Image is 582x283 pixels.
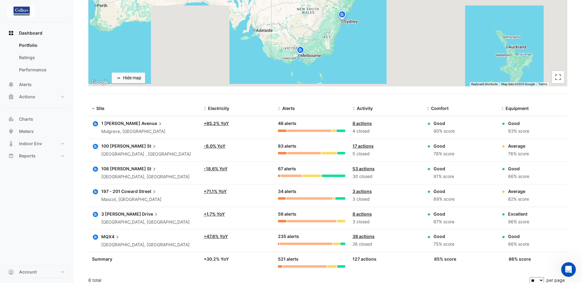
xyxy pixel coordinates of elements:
span: Charts [19,116,33,122]
button: Charts [5,113,69,125]
a: Terms (opens in new tab) [538,82,547,86]
div: 521 alerts [278,256,345,263]
div: Average [508,143,529,149]
div: Good [508,120,529,126]
app-icon: Actions [8,94,14,100]
span: Account [19,269,37,275]
a: 8 actions [353,211,372,217]
a: 3 actions [353,189,372,194]
span: 3 [PERSON_NAME] [101,211,141,217]
img: Google [90,78,110,86]
span: Site [96,106,104,111]
span: Meters [19,128,34,134]
span: Alerts [19,81,32,88]
span: Electricity [208,106,229,111]
span: Avenue [141,120,163,127]
div: 83 alerts [278,143,345,150]
div: [GEOGRAPHIC_DATA], [GEOGRAPHIC_DATA] [101,241,190,248]
div: 75% score [434,241,454,248]
a: -18.6% YoY [204,166,228,171]
span: Street [139,188,157,195]
div: Good [434,165,454,172]
div: 235 alerts [278,233,345,240]
span: Drive [142,211,159,217]
app-icon: Dashboard [8,30,14,36]
app-icon: Charts [8,116,14,122]
div: Good [434,211,454,217]
span: Comfort [431,106,449,111]
button: Reports [5,150,69,162]
div: Good [434,120,455,126]
span: St [147,143,157,149]
div: 86% score [509,256,531,262]
div: [GEOGRAPHIC_DATA], [GEOGRAPHIC_DATA] [101,219,190,226]
span: MQX4 [101,233,121,240]
div: [GEOGRAPHIC_DATA], [GEOGRAPHIC_DATA] [101,173,190,180]
div: 34 alerts [278,188,345,195]
span: 197 - 201 Coward [101,189,138,194]
iframe: Intercom live chat [561,262,576,277]
a: +85.2% YoY [204,121,229,126]
span: 108 [PERSON_NAME] [101,166,146,171]
a: Performance [14,64,69,76]
div: 78% score [434,150,454,157]
a: -6.0% YoY [204,143,225,149]
div: Good [434,233,454,240]
div: [GEOGRAPHIC_DATA] , [GEOGRAPHIC_DATA] [101,151,191,158]
div: Hide map [123,75,141,81]
span: Dashboard [19,30,42,36]
div: 90% score [434,128,455,135]
img: Company Logo [7,5,35,17]
div: 5 closed [353,150,419,157]
button: Account [5,266,69,278]
a: Open this area in Google Maps (opens a new window) [90,78,110,86]
span: Activity [357,106,373,111]
button: Hide map [112,73,145,83]
button: Actions [5,91,69,103]
a: +1.7% YoY [204,211,225,217]
a: 53 actions [353,166,375,171]
a: Ratings [14,51,69,64]
div: 3 closed [353,218,419,225]
span: Actions [19,94,35,100]
span: St [147,165,157,172]
a: +71.1% YoY [204,189,227,194]
button: Alerts [5,78,69,91]
span: Summary [92,256,112,262]
app-icon: Reports [8,153,14,159]
div: 3 closed [353,196,419,203]
div: Excellent [508,211,529,217]
button: Toggle fullscreen view [552,71,564,83]
div: 30 closed [353,173,419,180]
span: Indoor Env [19,141,42,147]
div: 56 alerts [278,211,345,218]
div: 127 actions [353,256,419,262]
span: 1 [PERSON_NAME] [101,121,141,126]
app-icon: Meters [8,128,14,134]
div: Mulgrave, [GEOGRAPHIC_DATA] [101,128,165,135]
button: Keyboard shortcuts [471,82,498,86]
a: 17 actions [353,143,374,149]
app-icon: Indoor Env [8,141,14,147]
img: site-pin.svg [337,11,347,22]
div: 86% score [508,241,529,248]
div: Good [508,165,529,172]
div: 87% score [434,218,454,225]
span: per page [546,277,565,283]
span: 100 [PERSON_NAME] [101,143,146,149]
div: 93% score [508,128,529,135]
app-icon: Alerts [8,81,14,88]
span: Reports [19,153,36,159]
div: 96% score [508,218,529,225]
div: Good [508,233,529,240]
a: Portfolio [14,39,69,51]
a: 8 actions [353,121,372,126]
div: Mascot, [GEOGRAPHIC_DATA] [101,196,161,203]
div: Dashboard [5,39,69,78]
div: 46 alerts [278,120,345,127]
div: 26 closed [353,241,419,248]
a: +47.6% YoY [204,234,228,239]
div: Good [434,143,454,149]
div: 76% score [508,150,529,157]
img: site-pin.svg [295,46,305,56]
